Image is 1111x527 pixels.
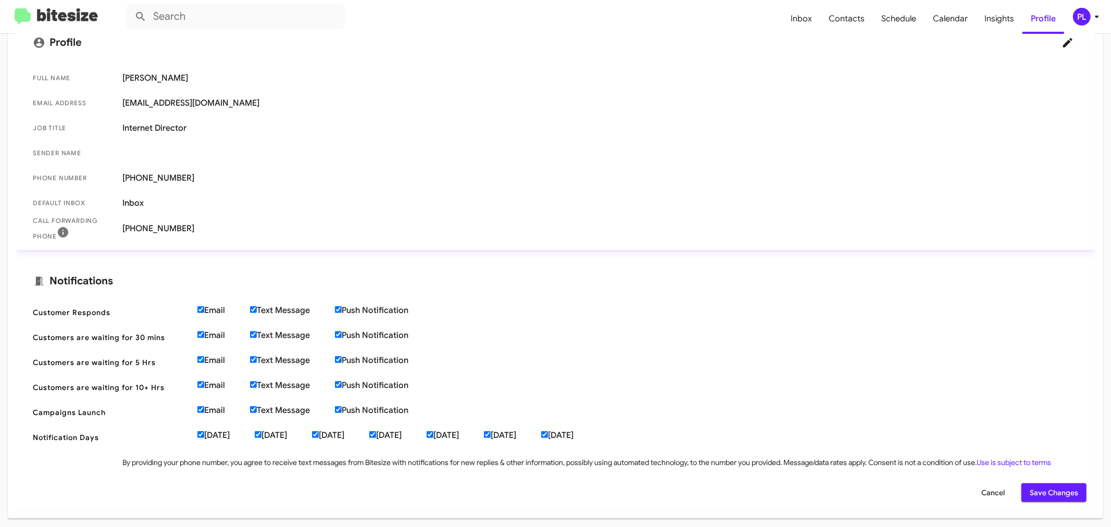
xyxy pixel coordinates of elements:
[126,4,345,29] input: Search
[1064,8,1100,26] button: PL
[976,4,1022,34] a: Insights
[335,355,433,366] label: Push Notification
[122,123,1078,133] span: Internet Director
[33,407,189,418] span: Campaigns Launch
[33,275,1078,287] mat-card-title: Notifications
[122,98,1078,108] span: [EMAIL_ADDRESS][DOMAIN_NAME]
[33,32,1078,53] mat-card-title: Profile
[197,331,204,338] input: Email
[33,307,189,318] span: Customer Responds
[197,430,255,441] label: [DATE]
[250,306,257,313] input: Text Message
[197,305,250,316] label: Email
[33,216,114,242] span: Call Forwarding Phone
[1021,483,1087,502] button: Save Changes
[335,406,342,413] input: Push Notification
[335,305,433,316] label: Push Notification
[782,4,820,34] a: Inbox
[122,173,1078,183] span: [PHONE_NUMBER]
[33,332,189,343] span: Customers are waiting for 30 mins
[250,381,257,388] input: Text Message
[250,356,257,363] input: Text Message
[250,406,257,413] input: Text Message
[427,431,433,438] input: [DATE]
[335,381,342,388] input: Push Notification
[255,431,261,438] input: [DATE]
[122,73,1078,83] span: [PERSON_NAME]
[335,306,342,313] input: Push Notification
[335,405,433,416] label: Push Notification
[250,330,335,341] label: Text Message
[369,430,427,441] label: [DATE]
[873,4,925,34] a: Schedule
[197,356,204,363] input: Email
[335,356,342,363] input: Push Notification
[335,331,342,338] input: Push Notification
[250,331,257,338] input: Text Message
[427,430,484,441] label: [DATE]
[255,430,312,441] label: [DATE]
[312,430,369,441] label: [DATE]
[197,406,204,413] input: Email
[197,380,250,391] label: Email
[33,198,114,208] span: Default Inbox
[33,123,114,133] span: Job Title
[122,198,1078,208] span: Inbox
[33,382,189,393] span: Customers are waiting for 10+ Hrs
[335,330,433,341] label: Push Notification
[335,380,433,391] label: Push Notification
[973,483,1013,502] button: Cancel
[484,431,491,438] input: [DATE]
[981,483,1005,502] span: Cancel
[820,4,873,34] a: Contacts
[33,73,114,83] span: Full Name
[1073,8,1091,26] div: PL
[33,357,189,368] span: Customers are waiting for 5 Hrs
[197,355,250,366] label: Email
[977,458,1051,467] a: Use is subject to terms
[1030,483,1078,502] span: Save Changes
[484,430,541,441] label: [DATE]
[925,4,976,34] a: Calendar
[197,330,250,341] label: Email
[197,381,204,388] input: Email
[312,431,319,438] input: [DATE]
[197,306,204,313] input: Email
[33,173,114,183] span: Phone number
[33,148,114,158] span: Sender Name
[369,431,376,438] input: [DATE]
[33,432,189,443] span: Notification Days
[1022,4,1064,34] a: Profile
[250,380,335,391] label: Text Message
[197,431,204,438] input: [DATE]
[122,223,1078,234] span: [PHONE_NUMBER]
[250,355,335,366] label: Text Message
[541,431,548,438] input: [DATE]
[197,405,250,416] label: Email
[122,457,1051,468] div: By providing your phone number, you agree to receive text messages from Bitesize with notificatio...
[541,430,598,441] label: [DATE]
[33,98,114,108] span: Email Address
[250,305,335,316] label: Text Message
[250,405,335,416] label: Text Message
